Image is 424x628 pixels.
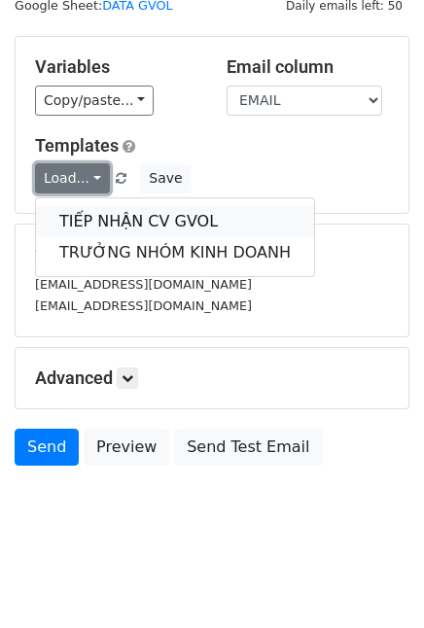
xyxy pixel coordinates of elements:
div: Tiện ích trò chuyện [327,535,424,628]
iframe: Chat Widget [327,535,424,628]
button: Save [140,163,191,193]
a: TRƯỞNG NHÓM KINH DOANH [36,237,314,268]
a: Copy/paste... [35,86,154,116]
a: Preview [84,429,169,466]
small: [EMAIL_ADDRESS][DOMAIN_NAME] [35,298,252,313]
a: Load... [35,163,110,193]
a: Send [15,429,79,466]
h5: Email column [227,56,389,78]
a: TIẾP NHẬN CV GVOL [36,206,314,237]
a: Templates [35,135,119,156]
h5: Advanced [35,367,389,389]
a: Send Test Email [174,429,322,466]
h5: Variables [35,56,197,78]
small: [EMAIL_ADDRESS][DOMAIN_NAME] [35,277,252,292]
